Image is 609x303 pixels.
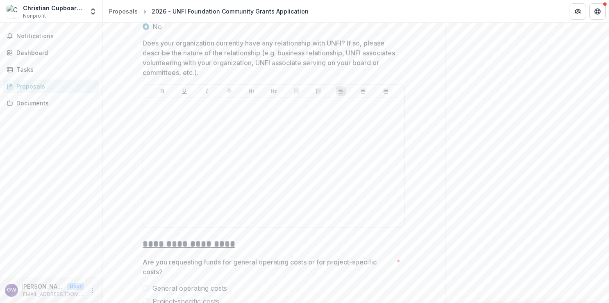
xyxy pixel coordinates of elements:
button: Align Right [381,86,391,96]
a: Proposals [3,80,99,93]
div: Dashboard [16,48,92,57]
button: Align Center [358,86,368,96]
div: Documents [16,99,92,107]
button: More [87,285,97,295]
a: Tasks [3,63,99,76]
a: Proposals [106,5,141,17]
span: No [152,22,162,32]
button: Heading 1 [247,86,257,96]
span: General operating costs [152,283,227,293]
p: Are you requesting funds for general operating costs or for project-specific costs? [143,257,393,277]
img: Christian Cupboard Emergency Food Shelf [7,5,20,18]
button: Bold [157,86,167,96]
span: Notifications [16,33,95,40]
button: Strike [224,86,234,96]
button: Notifications [3,30,99,43]
button: Heading 2 [269,86,279,96]
p: User [67,283,84,290]
p: Does your organization currently have any relationship with UNFI? If so, please describe the natu... [143,38,400,77]
button: Bullet List [291,86,301,96]
div: Proposals [109,7,138,16]
button: Italicize [202,86,212,96]
a: Documents [3,96,99,110]
button: Underline [180,86,189,96]
div: Grace Weber [7,287,16,293]
button: Get Help [589,3,606,20]
div: Proposals [16,82,92,91]
button: Align Left [336,86,346,96]
p: [EMAIL_ADDRESS][DOMAIN_NAME] [21,291,84,298]
span: Nonprofit [23,12,46,20]
div: Christian Cupboard Emergency Food Shelf [23,4,84,12]
div: Tasks [16,65,92,74]
a: Dashboard [3,46,99,59]
nav: breadcrumb [106,5,312,17]
button: Ordered List [314,86,323,96]
button: Open entity switcher [87,3,99,20]
p: [PERSON_NAME] [21,282,64,291]
button: Partners [570,3,586,20]
div: 2026 - UNFI Foundation Community Grants Application [152,7,309,16]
